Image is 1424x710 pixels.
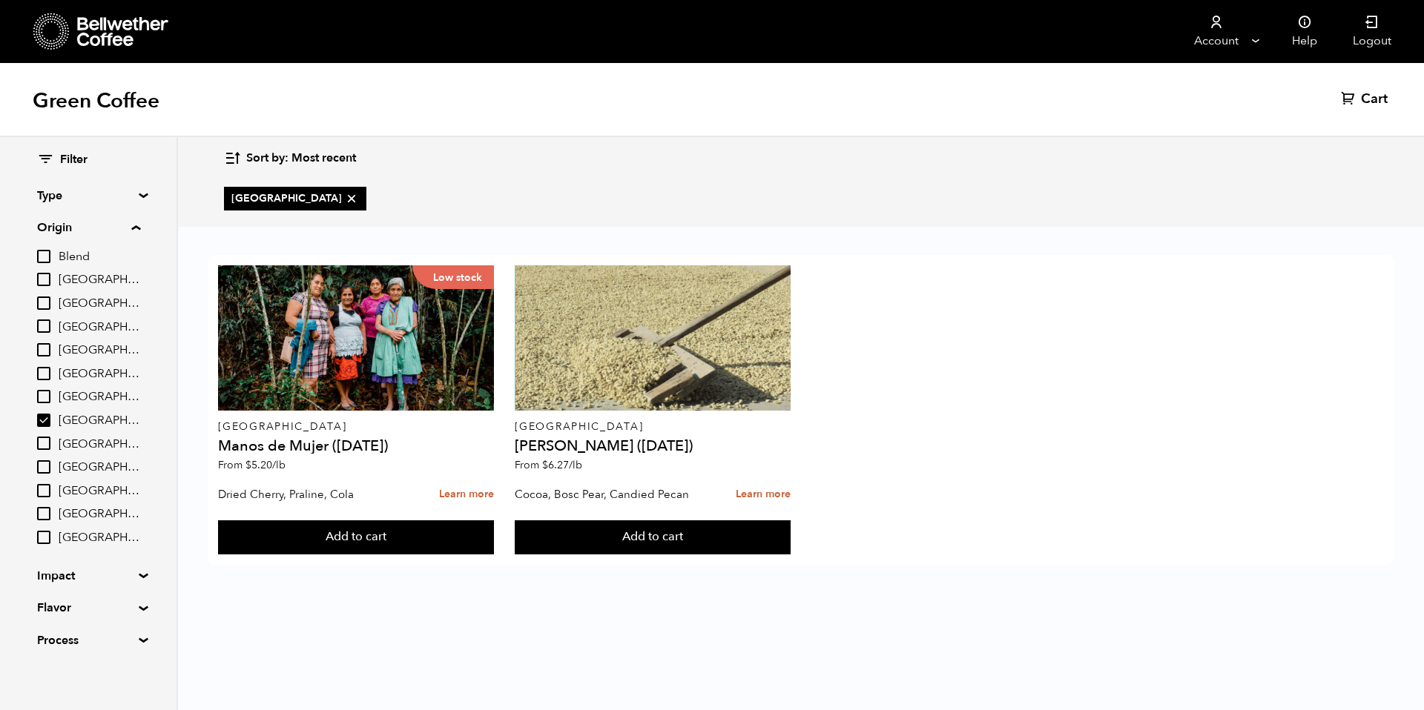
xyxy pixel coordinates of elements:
input: [GEOGRAPHIC_DATA] [37,319,50,333]
input: [GEOGRAPHIC_DATA] [37,367,50,380]
h4: [PERSON_NAME] ([DATE]) [515,439,790,454]
div: Domain: [DOMAIN_NAME] [39,39,163,50]
img: website_grey.svg [24,39,36,50]
input: [GEOGRAPHIC_DATA] [37,460,50,474]
span: Filter [60,152,88,168]
summary: Type [37,187,139,205]
p: Low stock [412,265,494,289]
span: [GEOGRAPHIC_DATA] [59,319,140,336]
bdi: 5.20 [245,458,286,472]
span: [GEOGRAPHIC_DATA] [59,296,140,312]
a: Learn more [736,479,791,511]
input: [GEOGRAPHIC_DATA] [37,343,50,356]
input: [GEOGRAPHIC_DATA] [37,437,50,450]
button: Sort by: Most recent [224,141,356,176]
span: Cart [1361,90,1388,108]
p: [GEOGRAPHIC_DATA] [515,422,790,432]
input: [GEOGRAPHIC_DATA] [37,414,50,427]
div: Keywords by Traffic [164,87,250,97]
input: [GEOGRAPHIC_DATA] [37,273,50,286]
div: v 4.0.24 [42,24,73,36]
span: From [218,458,286,472]
a: Low stock [218,265,493,411]
span: [GEOGRAPHIC_DATA] [59,413,140,429]
span: [GEOGRAPHIC_DATA] [231,191,359,206]
input: [GEOGRAPHIC_DATA] [37,484,50,497]
span: [GEOGRAPHIC_DATA] [59,437,140,453]
input: [GEOGRAPHIC_DATA] [37,507,50,520]
span: [GEOGRAPHIC_DATA] [59,459,140,476]
input: [GEOGRAPHIC_DATA] [37,531,50,544]
span: From [515,458,582,472]
a: Learn more [439,479,494,511]
span: [GEOGRAPHIC_DATA] [59,389,140,405]
summary: Origin [37,219,140,236]
p: Dried Cherry, Praline, Cola [218,483,405,505]
span: Sort by: Most recent [246,150,356,167]
span: [GEOGRAPHIC_DATA] [59,506,140,522]
span: [GEOGRAPHIC_DATA] [59,272,140,288]
h4: Manos de Mujer ([DATE]) [218,439,493,454]
p: [GEOGRAPHIC_DATA] [218,422,493,432]
input: [GEOGRAPHIC_DATA] [37,390,50,403]
span: $ [542,458,548,472]
button: Add to cart [218,520,493,554]
summary: Flavor [37,599,139,617]
h1: Green Coffee [33,87,159,114]
span: [GEOGRAPHIC_DATA] [59,366,140,382]
img: tab_domain_overview_orange.svg [40,86,52,98]
span: [GEOGRAPHIC_DATA] [59,530,140,546]
a: Cart [1341,90,1391,108]
img: logo_orange.svg [24,24,36,36]
summary: Process [37,631,139,649]
bdi: 6.27 [542,458,582,472]
span: Blend [59,249,140,265]
span: /lb [272,458,286,472]
input: Blend [37,250,50,263]
span: /lb [569,458,582,472]
summary: Impact [37,567,139,585]
span: $ [245,458,251,472]
span: [GEOGRAPHIC_DATA] [59,342,140,359]
span: [GEOGRAPHIC_DATA] [59,483,140,500]
div: Domain Overview [56,87,133,97]
button: Add to cart [515,520,790,554]
img: tab_keywords_by_traffic_grey.svg [148,86,159,98]
p: Cocoa, Bosc Pear, Candied Pecan [515,483,702,505]
input: [GEOGRAPHIC_DATA] [37,296,50,310]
